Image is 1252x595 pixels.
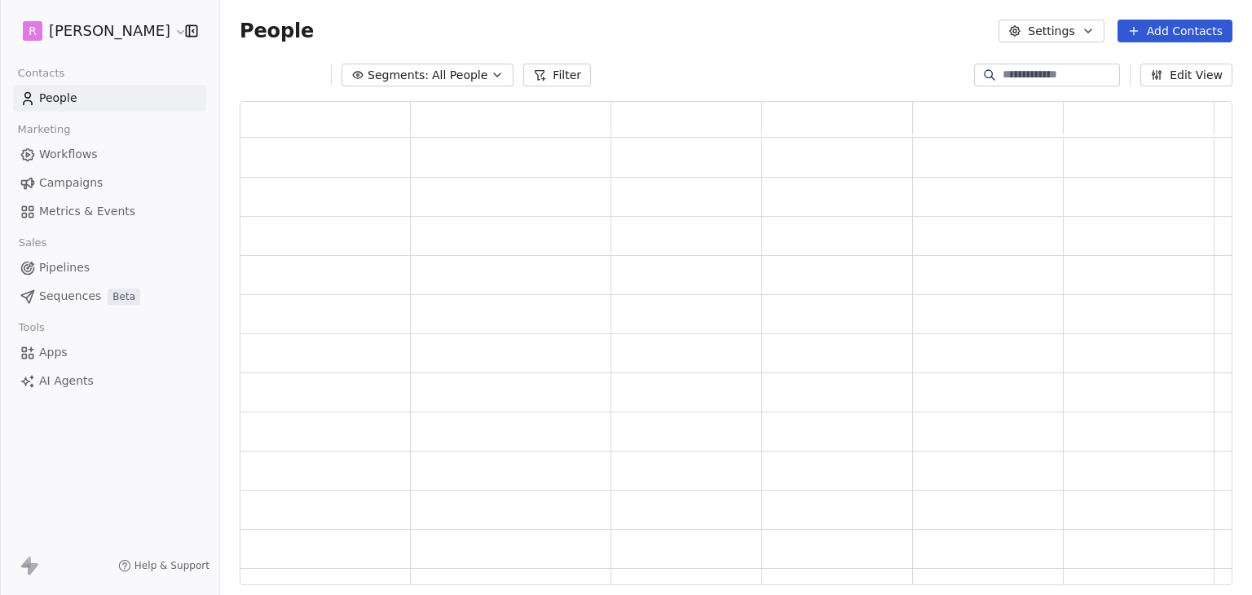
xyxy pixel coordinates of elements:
span: All People [432,67,487,84]
span: Pipelines [39,259,90,276]
button: Add Contacts [1118,20,1232,42]
button: Edit View [1140,64,1232,86]
button: R[PERSON_NAME] [20,17,174,45]
a: Workflows [13,141,206,168]
span: Metrics & Events [39,203,135,220]
span: Marketing [11,117,77,142]
span: People [240,19,314,43]
span: Contacts [11,61,72,86]
span: AI Agents [39,372,94,390]
span: Help & Support [134,559,209,572]
a: Help & Support [118,559,209,572]
span: People [39,90,77,107]
a: Apps [13,339,206,366]
span: Sequences [39,288,101,305]
a: Pipelines [13,254,206,281]
a: People [13,85,206,112]
span: Segments: [368,67,429,84]
a: Metrics & Events [13,198,206,225]
a: SequencesBeta [13,283,206,310]
span: R [29,23,37,39]
span: [PERSON_NAME] [49,20,170,42]
button: Filter [523,64,591,86]
a: Campaigns [13,170,206,196]
span: Sales [11,231,54,255]
button: Settings [999,20,1104,42]
span: Workflows [39,146,98,163]
span: Beta [108,289,140,305]
span: Tools [11,315,51,340]
a: AI Agents [13,368,206,394]
span: Campaigns [39,174,103,192]
span: Apps [39,344,68,361]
